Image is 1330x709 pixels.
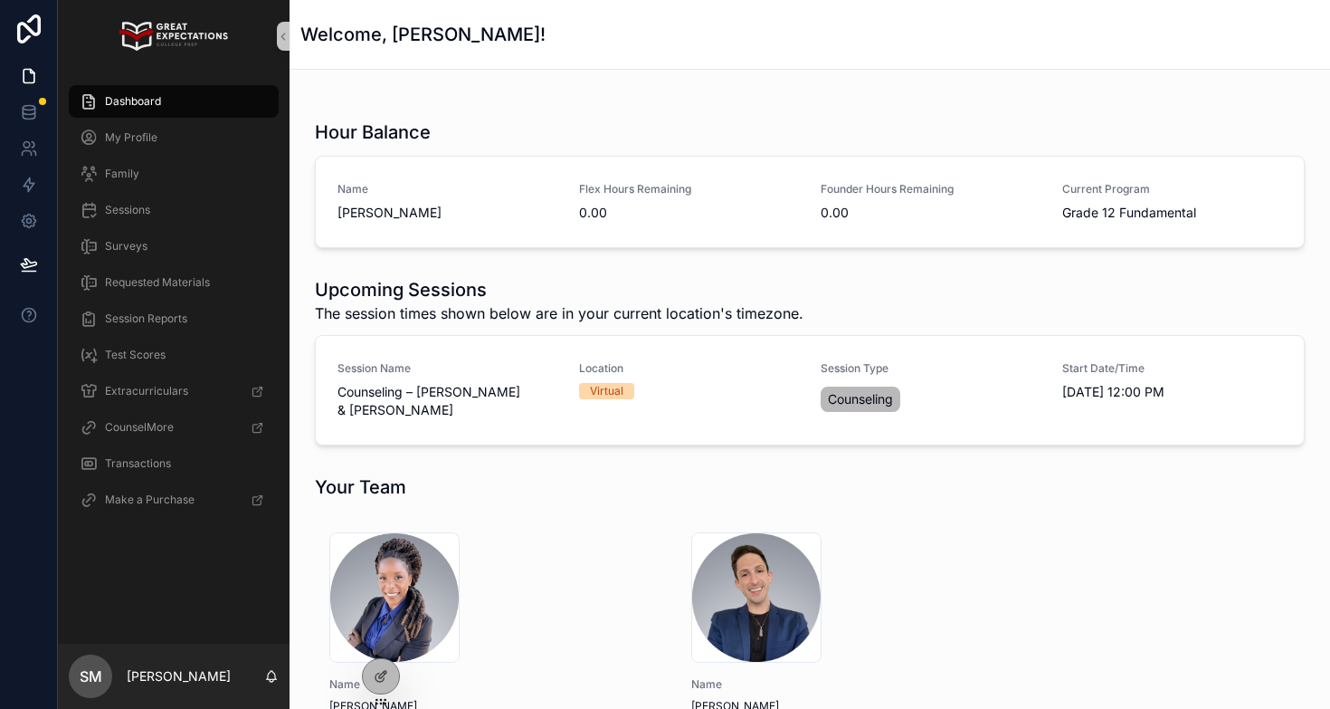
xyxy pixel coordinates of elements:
[69,302,279,335] a: Session Reports
[315,120,431,145] h1: Hour Balance
[127,667,231,685] p: [PERSON_NAME]
[1062,383,1282,401] span: [DATE] 12:00 PM
[821,361,1040,376] span: Session Type
[1062,182,1282,196] span: Current Program
[821,182,1040,196] span: Founder Hours Remaining
[337,361,557,376] span: Session Name
[69,85,279,118] a: Dashboard
[105,130,157,145] span: My Profile
[69,484,279,516] a: Make a Purchase
[105,94,161,109] span: Dashboard
[579,182,799,196] span: Flex Hours Remaining
[80,666,102,687] span: SM
[315,474,406,500] h1: Your Team
[1062,361,1282,376] span: Start Date/Time
[329,677,648,692] span: Name
[69,121,279,154] a: My Profile
[105,239,147,254] span: Surveys
[69,447,279,480] a: Transactions
[315,302,803,324] span: The session times shown below are in your current location's timezone.
[105,384,188,398] span: Extracurriculars
[105,311,187,326] span: Session Reports
[828,390,893,408] span: Counseling
[337,182,557,196] span: Name
[69,194,279,226] a: Sessions
[300,22,546,47] h1: Welcome, [PERSON_NAME]!
[105,456,171,471] span: Transactions
[590,383,623,399] div: Virtual
[69,158,279,190] a: Family
[58,72,290,540] div: scrollable content
[105,275,210,290] span: Requested Materials
[579,361,799,376] span: Location
[579,204,799,222] span: 0.00
[105,420,174,435] span: CounselMore
[69,230,279,263] a: Surveys
[69,339,279,371] a: Test Scores
[69,375,279,407] a: Extracurriculars
[1062,204,1282,222] span: Grade 12 Fundamental
[69,266,279,299] a: Requested Materials
[105,203,150,217] span: Sessions
[69,411,279,444] a: CounselMore
[119,22,227,51] img: App logo
[315,277,803,302] h1: Upcoming Sessions
[821,204,1040,222] span: 0.00
[337,204,557,222] span: [PERSON_NAME]
[105,167,139,181] span: Family
[337,383,557,419] span: Counseling – [PERSON_NAME] & [PERSON_NAME]
[691,677,1010,692] span: Name
[105,493,195,507] span: Make a Purchase
[105,348,166,362] span: Test Scores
